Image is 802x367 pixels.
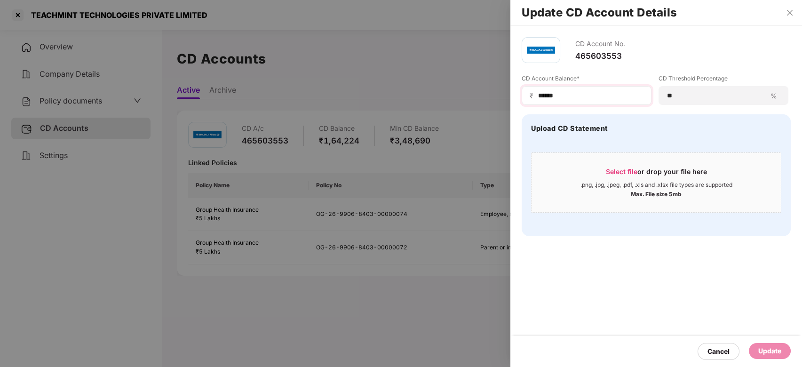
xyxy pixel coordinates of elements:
[527,41,555,59] img: bajaj.png
[659,74,788,86] label: CD Threshold Percentage
[606,168,637,176] span: Select file
[783,8,796,17] button: Close
[575,51,625,61] div: 465603553
[767,91,781,100] span: %
[531,124,608,133] h4: Upload CD Statement
[758,346,781,356] div: Update
[522,74,651,86] label: CD Account Balance*
[606,167,707,181] div: or drop your file here
[530,91,537,100] span: ₹
[532,160,781,205] span: Select fileor drop your file here.png, .jpg, .jpeg, .pdf, .xls and .xlsx file types are supported...
[707,346,730,357] div: Cancel
[631,189,682,198] div: Max. File size 5mb
[522,8,791,18] h2: Update CD Account Details
[786,9,794,16] span: close
[575,37,625,51] div: CD Account No.
[580,181,732,189] div: .png, .jpg, .jpeg, .pdf, .xls and .xlsx file types are supported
